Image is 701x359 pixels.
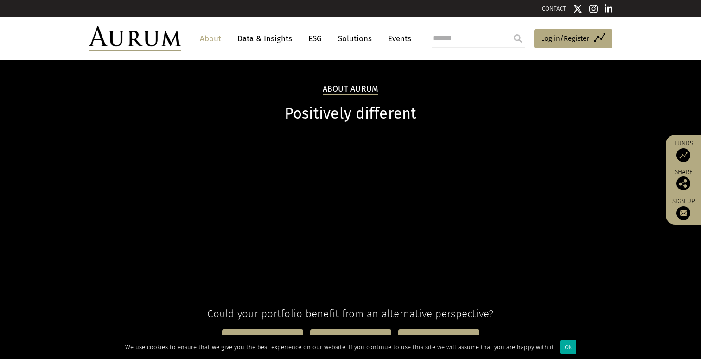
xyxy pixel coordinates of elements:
[542,5,566,12] a: CONTACT
[304,30,326,47] a: ESG
[670,139,696,162] a: Funds
[383,30,411,47] a: Events
[233,30,297,47] a: Data & Insights
[195,30,226,47] a: About
[534,29,612,49] a: Log in/Register
[398,329,479,351] a: People
[560,340,576,354] div: Ok
[89,26,181,51] img: Aurum
[541,33,589,44] span: Log in/Register
[89,308,612,320] h4: Could your portfolio benefit from an alternative perspective?
[222,329,303,351] a: News
[573,4,582,13] img: Twitter icon
[676,206,690,220] img: Sign up to our newsletter
[676,148,690,162] img: Access Funds
[509,29,527,48] input: Submit
[670,197,696,220] a: Sign up
[605,4,613,13] img: Linkedin icon
[589,4,598,13] img: Instagram icon
[676,176,690,190] img: Share this post
[670,169,696,190] div: Share
[333,30,376,47] a: Solutions
[310,329,391,351] a: Awards
[89,105,612,123] h1: Positively different
[323,84,379,95] h2: About Aurum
